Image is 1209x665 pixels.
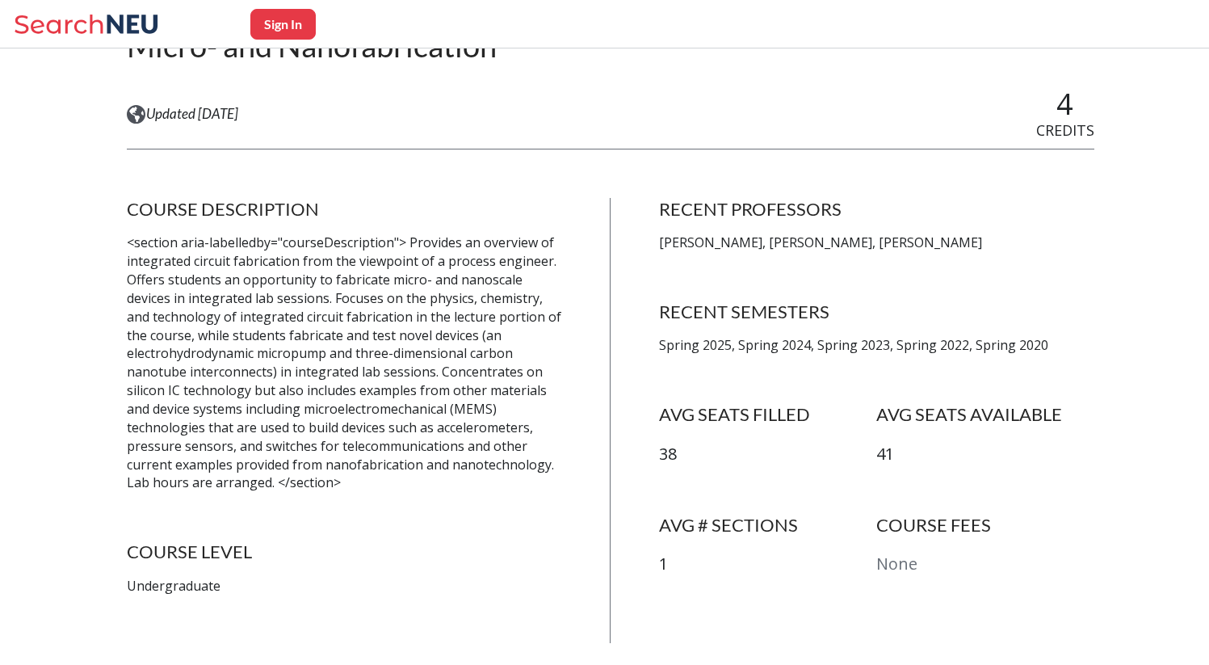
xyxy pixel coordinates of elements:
p: [PERSON_NAME], [PERSON_NAME], [PERSON_NAME] [659,234,1094,252]
p: Undergraduate [127,577,562,596]
h4: COURSE FEES [876,514,1094,537]
span: CREDITS [1036,120,1094,140]
h4: RECENT PROFESSORS [659,198,1094,221]
span: Updated [DATE] [146,105,238,123]
p: Spring 2025, Spring 2024, Spring 2023, Spring 2022, Spring 2020 [659,336,1094,355]
p: 1 [659,553,876,576]
h4: AVG # SECTIONS [659,514,876,537]
h4: RECENT SEMESTERS [659,301,1094,323]
p: None [876,553,1094,576]
p: 38 [659,443,876,466]
h4: AVG SEATS FILLED [659,403,876,426]
h4: COURSE DESCRIPTION [127,198,562,221]
h4: COURSE LEVEL [127,541,562,563]
h4: AVG SEATS AVAILABLE [876,403,1094,426]
p: <section aria-labelledby="courseDescription"> Provides an overview of integrated circuit fabricat... [127,234,562,492]
button: Sign In [250,9,316,40]
span: 4 [1056,84,1073,124]
p: 41 [876,443,1094,466]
